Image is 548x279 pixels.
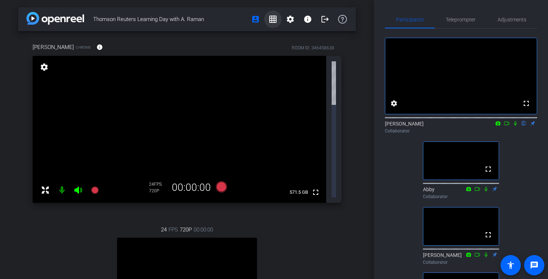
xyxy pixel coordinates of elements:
[396,17,424,22] span: Participants
[39,63,49,71] mat-icon: settings
[33,43,74,51] span: [PERSON_NAME]
[149,181,167,187] div: 24
[93,12,247,26] span: Thomson Reuters Learning Day with A. Raman
[484,165,493,173] mat-icon: fullscreen
[385,120,537,134] div: [PERSON_NAME]
[423,251,499,266] div: [PERSON_NAME]
[269,15,277,24] mat-icon: grid_on
[506,261,515,270] mat-icon: accessibility
[423,193,499,200] div: Collaborator
[390,99,398,108] mat-icon: settings
[311,188,320,197] mat-icon: fullscreen
[321,15,329,24] mat-icon: logout
[96,44,103,50] mat-icon: info
[303,15,312,24] mat-icon: info
[530,261,539,270] mat-icon: message
[161,226,167,234] span: 24
[286,15,295,24] mat-icon: settings
[76,45,91,50] span: Chrome
[169,226,178,234] span: FPS
[423,259,499,266] div: Collaborator
[154,182,162,187] span: FPS
[446,17,476,22] span: Teleprompter
[292,45,334,51] div: ROOM ID: 346458638
[385,128,537,134] div: Collaborator
[251,15,260,24] mat-icon: account_box
[498,17,526,22] span: Adjustments
[520,120,528,126] mat-icon: flip
[423,186,499,200] div: Abby
[287,188,311,197] span: 571.5 GB
[522,99,531,108] mat-icon: fullscreen
[26,12,84,25] img: app-logo
[194,226,213,234] span: 00:00:00
[180,226,192,234] span: 720P
[167,181,216,194] div: 00:00:00
[484,230,493,239] mat-icon: fullscreen
[149,188,167,194] div: 720P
